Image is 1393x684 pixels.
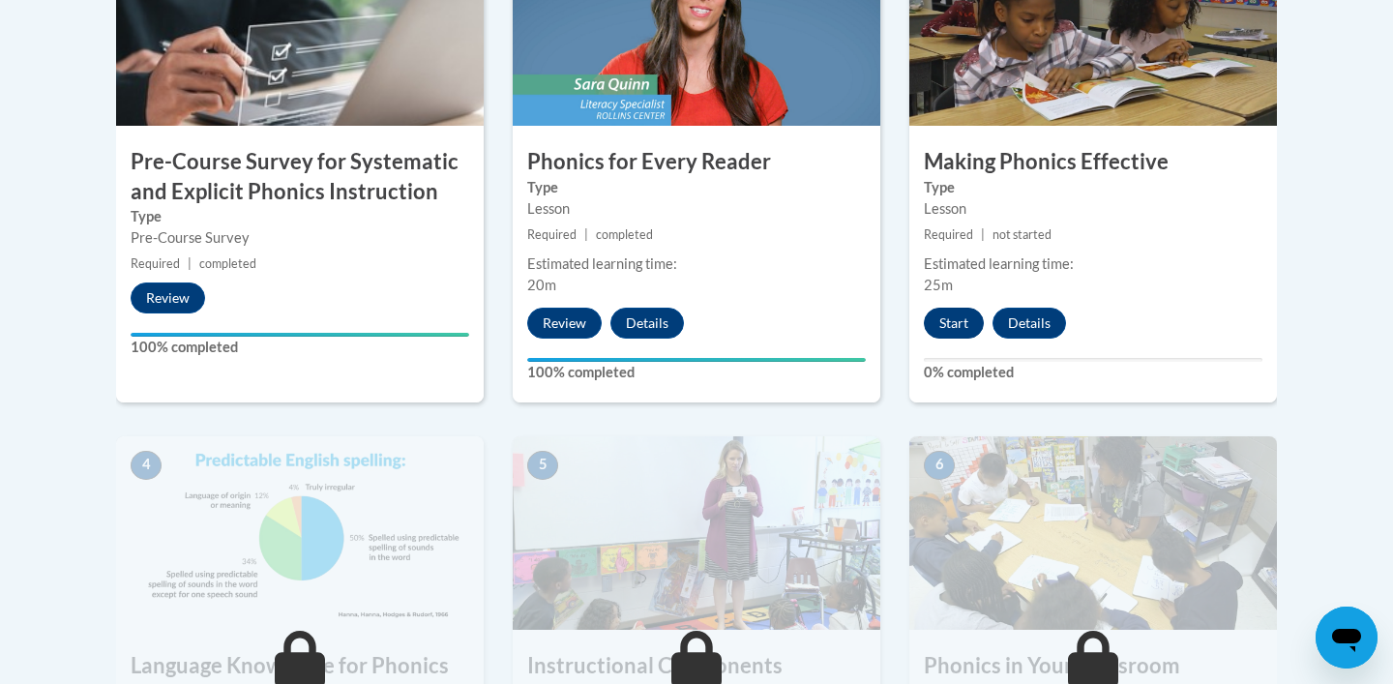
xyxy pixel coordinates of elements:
[513,147,880,177] h3: Phonics for Every Reader
[131,283,205,313] button: Review
[924,451,955,480] span: 6
[131,337,469,358] label: 100% completed
[527,308,602,339] button: Review
[596,227,653,242] span: completed
[527,198,866,220] div: Lesson
[924,308,984,339] button: Start
[131,227,469,249] div: Pre-Course Survey
[924,253,1262,275] div: Estimated learning time:
[527,277,556,293] span: 20m
[131,333,469,337] div: Your progress
[993,308,1066,339] button: Details
[527,451,558,480] span: 5
[513,651,880,681] h3: Instructional Components
[909,651,1277,681] h3: Phonics in Your Classroom
[199,256,256,271] span: completed
[527,177,866,198] label: Type
[924,362,1262,383] label: 0% completed
[527,358,866,362] div: Your progress
[909,147,1277,177] h3: Making Phonics Effective
[981,227,985,242] span: |
[513,436,880,630] img: Course Image
[924,277,953,293] span: 25m
[924,177,1262,198] label: Type
[116,436,484,630] img: Course Image
[909,436,1277,630] img: Course Image
[188,256,192,271] span: |
[527,227,577,242] span: Required
[924,227,973,242] span: Required
[610,308,684,339] button: Details
[116,147,484,207] h3: Pre-Course Survey for Systematic and Explicit Phonics Instruction
[527,253,866,275] div: Estimated learning time:
[924,198,1262,220] div: Lesson
[993,227,1052,242] span: not started
[527,362,866,383] label: 100% completed
[131,206,469,227] label: Type
[584,227,588,242] span: |
[1316,607,1378,669] iframe: Button to launch messaging window
[131,256,180,271] span: Required
[131,451,162,480] span: 4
